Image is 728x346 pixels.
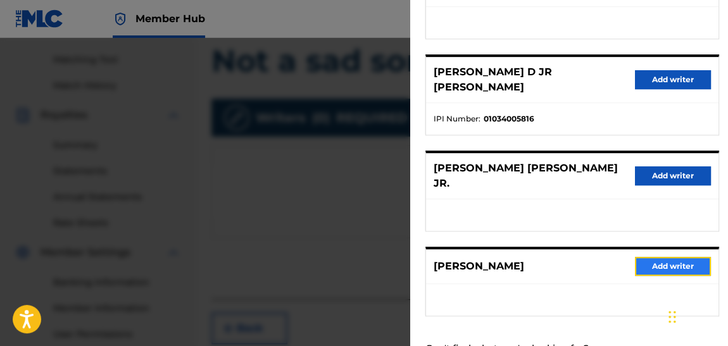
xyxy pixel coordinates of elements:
strong: 01034005816 [484,113,534,125]
iframe: Chat Widget [665,285,728,346]
button: Add writer [635,166,711,185]
img: MLC Logo [15,9,64,28]
button: Add writer [635,70,711,89]
span: Member Hub [135,11,205,26]
p: [PERSON_NAME] D JR [PERSON_NAME] [434,65,635,95]
p: [PERSON_NAME] [434,259,524,274]
button: Add writer [635,257,711,276]
span: IPI Number : [434,113,480,125]
img: Top Rightsholder [113,11,128,27]
p: [PERSON_NAME] [PERSON_NAME] JR. [434,161,635,191]
div: Drag [668,298,676,336]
